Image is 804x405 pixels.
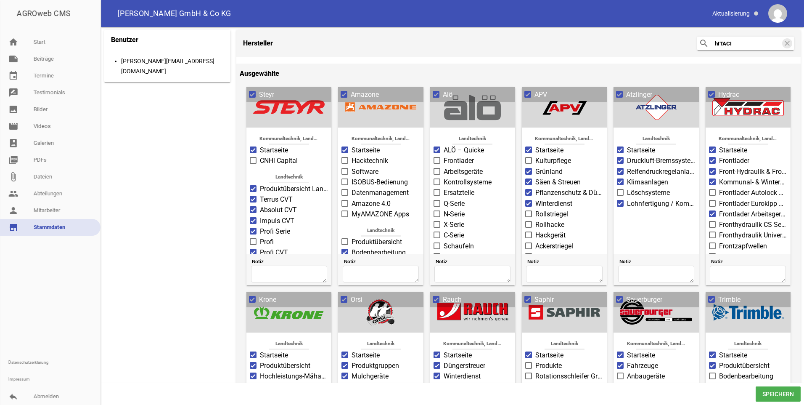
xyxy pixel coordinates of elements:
span: Software [352,167,378,177]
span: Rotationsschleifer GrindStar [535,371,603,381]
span: MyAMAZONE Apps [352,209,409,219]
span: Ackerstriegel [535,241,573,251]
span: Frontlader Eurokipp Vitec Serie EK [719,199,787,209]
i: event [8,71,19,81]
span: ALÖ – Quicke [444,145,484,155]
i: rate_review [8,88,19,98]
i: attach_file [8,172,19,182]
span: X-Serie [444,220,464,230]
div: [PERSON_NAME][EMAIL_ADDRESS][DOMAIN_NAME] [121,56,225,76]
span: Landtechnik [627,133,686,145]
span: Startseite [535,350,563,360]
span: Frontlader [719,156,749,166]
span: Kommunaltechnik, Landtechnik [352,133,410,145]
span: Saphir [534,295,554,305]
i: home [8,37,19,47]
span: Rollstriegel [535,209,568,219]
span: Profi [260,237,274,247]
span: Winterdienst [444,371,481,381]
span: Datenmanagement [352,188,409,198]
span: Startseite [535,145,563,155]
span: Frontlader Autolock Vitec Serie AL [719,188,787,198]
h4: Benutzer [111,33,138,47]
span: Profi CVT [260,248,288,258]
span: Impuls CVT [260,216,294,226]
input: Suchen [714,38,781,48]
span: Front-Hydraulik & Frontzapfwelle [719,167,787,177]
i: note [8,54,19,64]
span: Kulturpflege [535,156,571,166]
span: Produktübersicht Landwirtschaft [260,184,328,194]
span: Bodenbearbeitung [719,371,773,381]
span: Notiz [436,257,510,266]
i: clear [782,38,792,48]
i: image [8,104,19,115]
span: Arbeitsgeräte [444,167,483,177]
i: reply [8,392,19,402]
span: Startseite [719,145,747,155]
span: Landtechnik [443,133,502,145]
span: CNHi Capital [260,156,298,166]
span: Notiz [527,257,602,266]
span: Hackgerät [535,230,566,240]
span: C-Serie [444,230,464,240]
span: Startseite [352,145,380,155]
span: Startseite [627,145,655,155]
span: Rauch [443,295,462,305]
span: Lohnfertigung / Komponenten [627,199,695,209]
span: Krone [259,295,276,305]
span: Frontzapfwellen [719,241,767,251]
span: Kontrollsysteme [444,177,492,187]
span: Kommunaltechnik, Landtechnik [627,338,686,350]
span: Startseite [719,350,747,360]
span: Startseite [444,350,472,360]
span: ISOBUS-Bedienung [352,177,408,187]
span: Sauerburger [626,295,662,305]
h4: Hersteller [243,37,273,50]
span: Startseite [260,350,288,360]
span: Fronthydraulik Universal Serie US [719,230,787,240]
span: Anbaugeräte [627,371,665,381]
span: Hangschlepper GRIP4-140 [627,382,695,392]
span: Druckluft-Bremssysteme [627,156,695,166]
span: Landtechnik [719,338,778,350]
span: Schaufeln [444,241,474,251]
i: photo_album [8,138,19,148]
span: Klimaanlagen [627,177,668,187]
span: Kommunaltechnik, Landtechnik [719,133,778,145]
span: Reifendruckregelanlagen [627,167,695,177]
textarea: Notiz [434,266,510,282]
span: Fronthydraulik CS Serie CS [719,220,787,230]
span: Rollhacke [535,220,564,230]
span: Düngerstreuer [444,361,485,371]
span: Notiz [711,257,786,266]
span: Steyr [259,90,274,100]
span: Pflanzen und Säen [719,382,775,392]
span: Notiz [252,257,327,266]
textarea: Notiz [343,266,419,282]
textarea: Notiz [251,266,327,282]
span: Scheibenmähwerke [260,382,318,392]
textarea: Notiz [710,266,786,282]
span: Landtechnik [352,225,410,237]
span: Landtechnik [259,172,318,183]
h4: Ausgewählte [240,67,797,80]
span: Produktgruppen [352,361,399,371]
span: Säen & Streuen [535,177,581,187]
span: Startseite [260,145,288,155]
span: Atzlinger [626,90,652,100]
span: Produktübersicht [260,361,310,371]
span: Frontlader Arbeitsgeräte [719,209,787,219]
span: Produkte [535,361,562,371]
i: people [8,189,19,199]
span: Notiz [344,257,419,266]
span: Kommunaltechnik, Landtechnik [443,338,502,350]
span: APV [534,90,547,100]
span: Orsi [351,295,362,305]
span: Trimble [718,295,741,305]
span: [PERSON_NAME] GmbH & Co KG [118,10,231,17]
span: Landtechnik [535,338,594,350]
span: Winterdienst [535,199,572,209]
span: N-Serie [444,209,465,219]
span: Landtechnik [259,338,318,350]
